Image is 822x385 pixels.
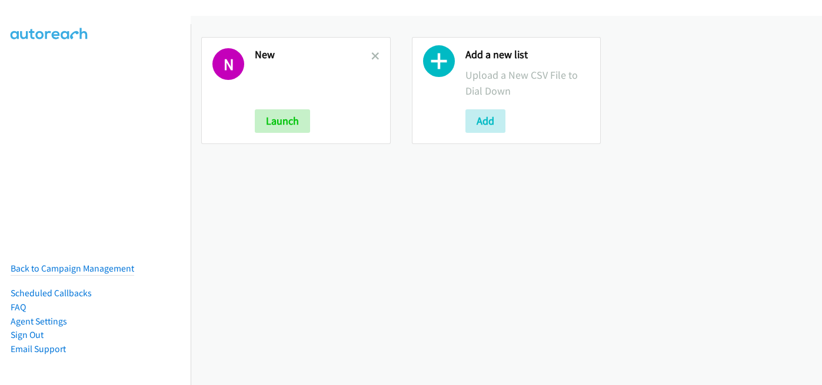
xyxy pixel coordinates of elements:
a: Agent Settings [11,316,67,327]
p: Upload a New CSV File to Dial Down [465,67,590,99]
button: Add [465,109,505,133]
h1: N [212,48,244,80]
a: Email Support [11,343,66,354]
button: Launch [255,109,310,133]
h2: New [255,48,371,62]
a: Back to Campaign Management [11,263,134,274]
a: Sign Out [11,329,44,340]
a: FAQ [11,302,26,313]
a: Scheduled Callbacks [11,287,92,299]
h2: Add a new list [465,48,590,62]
